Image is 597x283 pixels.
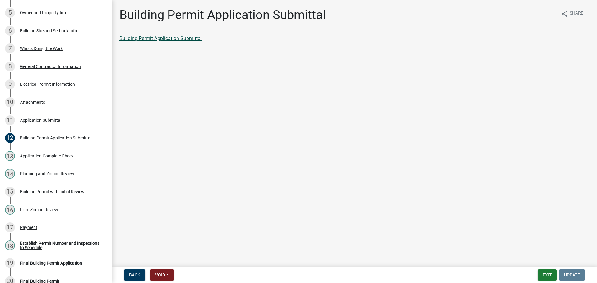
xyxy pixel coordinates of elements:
[5,97,15,107] div: 10
[5,169,15,179] div: 14
[570,10,583,17] span: Share
[20,82,75,86] div: Electrical Permit Information
[124,269,145,281] button: Back
[20,225,37,230] div: Payment
[5,43,15,53] div: 7
[5,151,15,161] div: 13
[5,8,15,18] div: 5
[20,64,81,69] div: General Contractor Information
[5,26,15,36] div: 6
[5,187,15,197] div: 15
[5,62,15,71] div: 8
[20,241,102,250] div: Establish Permit Number and Inspections to Schedule
[119,35,202,41] a: Building Permit Application Submittal
[119,7,326,22] h1: Building Permit Application Submittal
[155,272,165,277] span: Void
[5,205,15,215] div: 16
[5,258,15,268] div: 19
[5,133,15,143] div: 12
[20,118,61,122] div: Application Submittal
[20,11,67,15] div: Owner and Property Info
[20,100,45,104] div: Attachments
[20,46,63,51] div: Who is Doing the Work
[5,222,15,232] div: 17
[20,171,74,176] div: Planning and Zoning Review
[150,269,174,281] button: Void
[20,208,58,212] div: Final Zoning Review
[20,136,91,140] div: Building Permit Application Submittal
[20,189,85,194] div: Building Permit with Initial Review
[556,7,588,20] button: shareShare
[5,115,15,125] div: 11
[5,240,15,250] div: 18
[559,269,585,281] button: Update
[564,272,580,277] span: Update
[129,272,140,277] span: Back
[561,10,568,17] i: share
[20,29,77,33] div: Building Site and Setback Info
[538,269,557,281] button: Exit
[20,154,74,158] div: Application Complete Check
[20,261,82,265] div: Final Building Permit Application
[5,79,15,89] div: 9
